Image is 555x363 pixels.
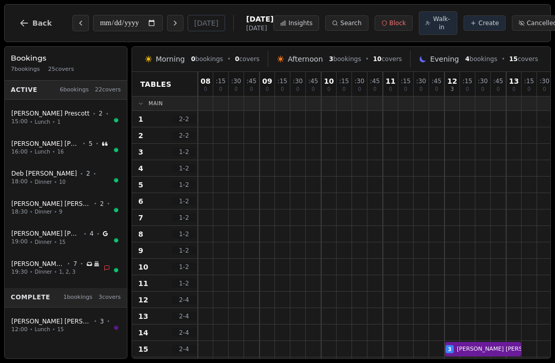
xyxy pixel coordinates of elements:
[496,87,499,92] span: 0
[512,87,515,92] span: 0
[138,163,143,174] span: 4
[100,317,104,326] span: 3
[447,78,457,85] span: 12
[52,118,55,126] span: •
[11,260,64,268] span: [PERSON_NAME] [PERSON_NAME]
[509,55,538,63] span: covers
[83,140,86,147] span: •
[59,208,62,216] span: 9
[57,148,64,156] span: 16
[375,15,413,31] button: Block
[273,15,319,31] button: Insights
[172,164,196,173] span: 1 - 2
[329,55,333,63] span: 3
[11,148,28,157] span: 16:00
[35,238,52,246] span: Dinner
[172,214,196,222] span: 1 - 2
[462,78,472,84] span: : 15
[67,260,70,268] span: •
[94,200,97,207] span: •
[57,326,64,333] span: 15
[93,170,96,178] span: •
[5,224,127,252] button: [PERSON_NAME] [PERSON_NAME]•4•19:00•Dinner•15
[138,180,143,190] span: 5
[385,78,395,85] span: 11
[370,78,380,84] span: : 45
[404,87,407,92] span: 0
[227,55,231,63] span: •
[524,78,534,84] span: : 15
[448,346,452,353] span: 3
[59,178,66,186] span: 10
[231,78,241,84] span: : 30
[35,178,52,186] span: Dinner
[246,14,273,24] span: [DATE]
[11,109,89,118] span: [PERSON_NAME] Prescott
[11,86,38,94] span: Active
[358,87,361,92] span: 0
[373,55,382,63] span: 10
[138,114,143,124] span: 1
[464,15,506,31] button: Create
[30,268,33,276] span: •
[138,196,143,206] span: 6
[11,53,121,63] h3: Bookings
[11,169,77,178] span: Deb [PERSON_NAME]
[11,293,50,301] span: Complete
[138,262,148,272] span: 10
[92,110,96,118] span: •
[373,87,376,92] span: 0
[200,78,210,85] span: 08
[11,178,28,186] span: 18:00
[172,131,196,140] span: 2 - 2
[172,115,196,123] span: 2 - 2
[5,164,127,192] button: Deb [PERSON_NAME]•2•18:00•Dinner•10
[329,55,361,63] span: bookings
[138,130,143,141] span: 2
[60,86,89,94] span: 6 bookings
[432,78,441,84] span: : 45
[250,87,253,92] span: 0
[100,200,104,208] span: 2
[465,55,469,63] span: 4
[5,104,127,132] button: [PERSON_NAME] Prescott•2•15:00•Lunch•1
[59,268,76,276] span: 1, 2, 3
[32,20,52,27] span: Back
[107,200,110,207] span: •
[140,79,172,89] span: Tables
[172,230,196,238] span: 1 - 2
[172,263,196,271] span: 1 - 2
[52,326,55,333] span: •
[5,312,127,340] button: [PERSON_NAME] [PERSON_NAME]•3•12:00•Lunch•15
[30,178,33,186] span: •
[435,87,438,92] span: 0
[30,148,33,156] span: •
[172,345,196,353] span: 2 - 4
[11,200,91,208] span: [PERSON_NAME] [PERSON_NAME]
[540,78,549,84] span: : 30
[235,55,239,63] span: 0
[234,87,237,92] span: 0
[48,65,74,74] span: 25 covers
[191,55,195,63] span: 0
[59,238,66,246] span: 15
[191,55,223,63] span: bookings
[281,87,284,92] span: 0
[430,54,459,64] span: Evening
[172,312,196,320] span: 2 - 4
[156,54,185,64] span: Morning
[327,87,330,92] span: 0
[54,178,57,186] span: •
[102,141,108,147] svg: Customer message
[288,54,323,64] span: Afternoon
[30,326,33,333] span: •
[54,268,57,276] span: •
[5,194,127,222] button: [PERSON_NAME] [PERSON_NAME]•2•18:30•Dinner•9
[11,238,28,246] span: 19:00
[138,344,148,354] span: 15
[288,19,312,27] span: Insights
[277,78,287,84] span: : 15
[138,278,148,289] span: 11
[106,110,109,118] span: •
[204,87,207,92] span: 0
